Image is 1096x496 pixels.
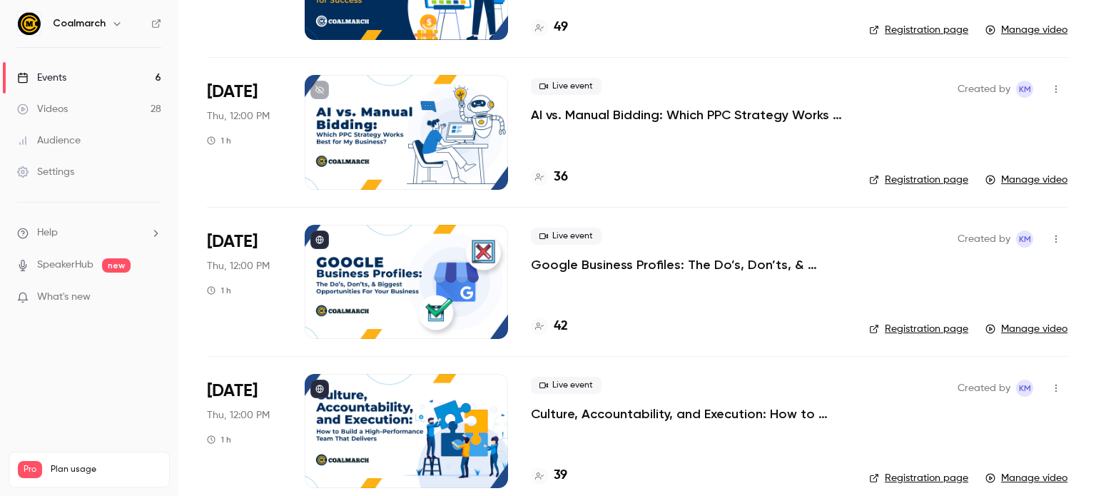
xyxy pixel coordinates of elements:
img: Coalmarch [18,12,41,35]
div: 1 h [207,434,231,445]
a: 39 [531,466,567,485]
span: Katie McCaskill [1016,231,1033,248]
span: Created by [958,81,1010,98]
div: Audience [17,133,81,148]
h4: 36 [554,168,568,187]
span: Live event [531,78,602,95]
a: 42 [531,317,568,336]
span: Created by [958,231,1010,248]
div: Jul 31 Thu, 12:00 PM (America/New York) [207,225,282,339]
a: SpeakerHub [37,258,93,273]
li: help-dropdown-opener [17,226,161,241]
span: Thu, 12:00 PM [207,408,270,422]
h4: 49 [554,18,568,37]
a: Registration page [869,471,968,485]
h4: 42 [554,317,568,336]
div: 1 h [207,285,231,296]
span: Plan usage [51,464,161,475]
span: Help [37,226,58,241]
a: Google Business Profiles: The Do’s, Don’ts, & Biggest Opportunities For Your Business [531,256,846,273]
a: Manage video [985,322,1067,336]
span: Live event [531,377,602,394]
div: Settings [17,165,74,179]
span: [DATE] [207,380,258,403]
span: [DATE] [207,81,258,103]
a: 49 [531,18,568,37]
span: new [102,258,131,273]
h6: Coalmarch [53,16,106,31]
span: KM [1019,380,1031,397]
span: Katie McCaskill [1016,81,1033,98]
iframe: Noticeable Trigger [144,291,161,304]
div: 1 h [207,135,231,146]
div: Videos [17,102,68,116]
h4: 39 [554,466,567,485]
a: AI vs. Manual Bidding: Which PPC Strategy Works Best for My Business? [531,106,846,123]
span: KM [1019,231,1031,248]
span: Live event [531,228,602,245]
span: Katie McCaskill [1016,380,1033,397]
span: What's new [37,290,91,305]
div: Jul 24 Thu, 12:00 PM (America/New York) [207,374,282,488]
span: Created by [958,380,1010,397]
a: Registration page [869,23,968,37]
span: Thu, 12:00 PM [207,259,270,273]
span: [DATE] [207,231,258,253]
span: Pro [18,461,42,478]
a: 36 [531,168,568,187]
a: Culture, Accountability, and Execution: How to Build a High-Performance Team in a Field Service B... [531,405,846,422]
span: KM [1019,81,1031,98]
a: Registration page [869,173,968,187]
span: Thu, 12:00 PM [207,109,270,123]
a: Manage video [985,23,1067,37]
a: Manage video [985,471,1067,485]
a: Manage video [985,173,1067,187]
div: Events [17,71,66,85]
a: Registration page [869,322,968,336]
div: Aug 7 Thu, 12:00 PM (America/New York) [207,75,282,189]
